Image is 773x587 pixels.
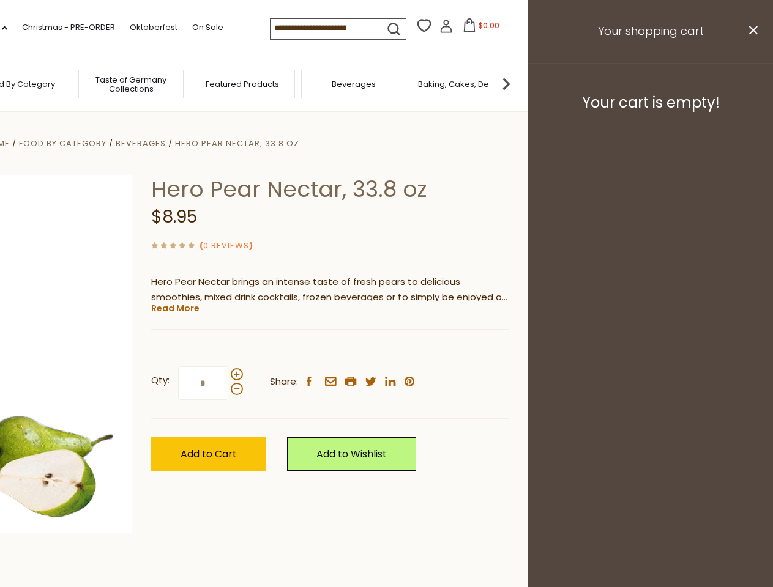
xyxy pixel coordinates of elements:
[181,447,237,461] span: Add to Cart
[332,79,376,89] a: Beverages
[192,21,223,34] a: On Sale
[151,275,509,305] p: Hero Pear Nectar brings an intense taste of fresh pears to delicious smoothies, mixed drink cockt...
[22,21,115,34] a: Christmas - PRE-ORDER
[151,373,170,388] strong: Qty:
[175,138,299,149] a: Hero Pear Nectar, 33.8 oz
[479,20,499,31] span: $0.00
[151,205,197,229] span: $8.95
[82,75,180,94] a: Taste of Germany Collections
[203,240,249,253] a: 0 Reviews
[151,302,200,314] a: Read More
[151,175,509,203] h1: Hero Pear Nectar, 33.8 oz
[116,138,166,149] a: Beverages
[543,94,758,112] h3: Your cart is empty!
[455,18,507,37] button: $0.00
[200,240,253,251] span: ( )
[151,437,266,471] button: Add to Cart
[418,79,513,89] a: Baking, Cakes, Desserts
[270,374,298,389] span: Share:
[130,21,177,34] a: Oktoberfest
[494,72,518,96] img: next arrow
[19,138,106,149] a: Food By Category
[206,79,279,89] a: Featured Products
[287,437,416,471] a: Add to Wishlist
[178,366,228,400] input: Qty:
